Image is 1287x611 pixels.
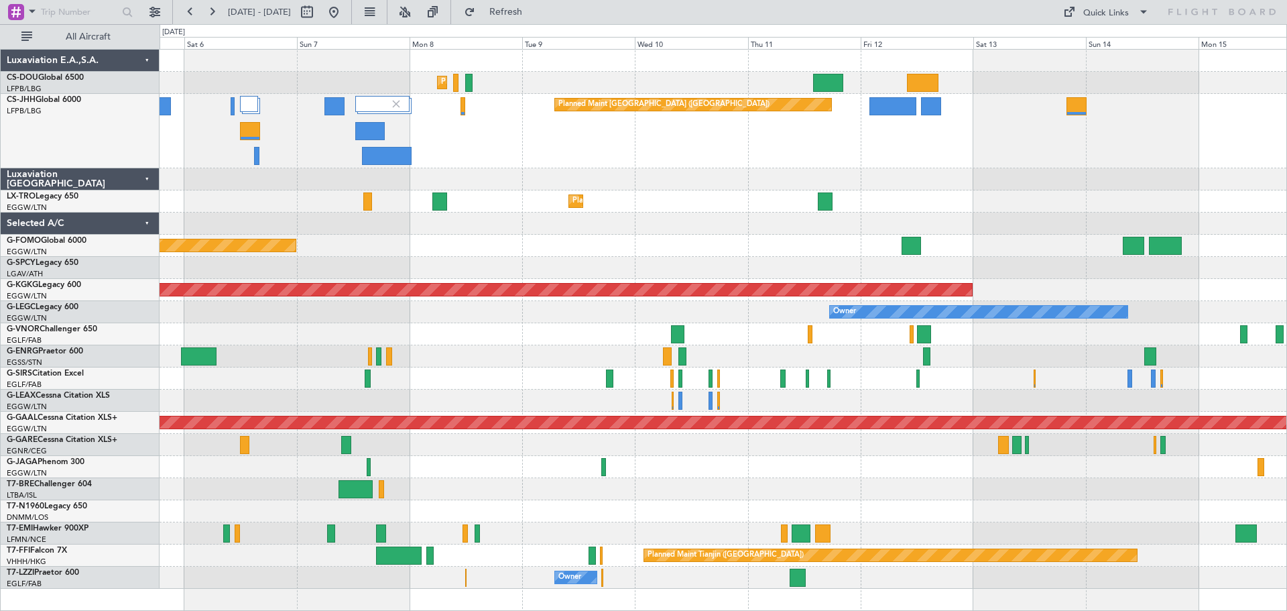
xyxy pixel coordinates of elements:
[184,37,297,49] div: Sat 6
[7,547,67,555] a: T7-FFIFalcon 7X
[410,37,522,49] div: Mon 8
[558,567,581,588] div: Owner
[7,512,48,522] a: DNMM/LOS
[7,237,86,245] a: G-FOMOGlobal 6000
[7,557,46,567] a: VHHH/HKG
[7,502,44,510] span: T7-N1960
[35,32,141,42] span: All Aircraft
[7,74,84,82] a: CS-DOUGlobal 6500
[648,545,804,565] div: Planned Maint Tianjin ([GEOGRAPHIC_DATA])
[7,303,36,311] span: G-LEGC
[7,313,47,323] a: EGGW/LTN
[15,26,145,48] button: All Aircraft
[7,74,38,82] span: CS-DOU
[7,357,42,368] a: EGSS/STN
[7,436,38,444] span: G-GARE
[7,502,87,510] a: T7-N1960Legacy 650
[7,370,32,378] span: G-SIRS
[228,6,291,18] span: [DATE] - [DATE]
[7,370,84,378] a: G-SIRSCitation Excel
[7,335,42,345] a: EGLF/FAB
[7,96,81,104] a: CS-JHHGlobal 6000
[7,106,42,116] a: LFPB/LBG
[861,37,973,49] div: Fri 12
[1056,1,1156,23] button: Quick Links
[7,480,92,488] a: T7-BREChallenger 604
[7,303,78,311] a: G-LEGCLegacy 600
[7,325,40,333] span: G-VNOR
[7,84,42,94] a: LFPB/LBG
[7,468,47,478] a: EGGW/LTN
[7,569,34,577] span: T7-LZZI
[441,72,652,93] div: Planned Maint [GEOGRAPHIC_DATA] ([GEOGRAPHIC_DATA])
[7,524,33,533] span: T7-EMI
[748,37,861,49] div: Thu 11
[41,2,118,22] input: Trip Number
[7,524,88,533] a: T7-EMIHawker 900XP
[7,259,78,267] a: G-SPCYLegacy 650
[7,436,117,444] a: G-GARECessna Citation XLS+
[7,347,38,355] span: G-ENRG
[7,380,42,390] a: EGLF/FAB
[458,1,538,23] button: Refresh
[558,95,770,115] div: Planned Maint [GEOGRAPHIC_DATA] ([GEOGRAPHIC_DATA])
[7,414,38,422] span: G-GAAL
[7,414,117,422] a: G-GAALCessna Citation XLS+
[572,191,660,211] div: Planned Maint Dusseldorf
[7,192,36,201] span: LX-TRO
[7,490,37,500] a: LTBA/ISL
[7,96,36,104] span: CS-JHH
[7,547,30,555] span: T7-FFI
[522,37,635,49] div: Tue 9
[1086,37,1199,49] div: Sun 14
[635,37,747,49] div: Wed 10
[7,281,38,289] span: G-KGKG
[7,203,47,213] a: EGGW/LTN
[7,269,43,279] a: LGAV/ATH
[297,37,410,49] div: Sun 7
[7,402,47,412] a: EGGW/LTN
[7,237,41,245] span: G-FOMO
[7,392,36,400] span: G-LEAX
[7,247,47,257] a: EGGW/LTN
[7,291,47,301] a: EGGW/LTN
[973,37,1086,49] div: Sat 13
[7,424,47,434] a: EGGW/LTN
[833,302,856,322] div: Owner
[7,192,78,201] a: LX-TROLegacy 650
[478,7,534,17] span: Refresh
[7,281,81,289] a: G-KGKGLegacy 600
[7,259,36,267] span: G-SPCY
[1083,7,1129,20] div: Quick Links
[7,446,47,456] a: EGNR/CEG
[162,27,185,38] div: [DATE]
[7,458,84,466] a: G-JAGAPhenom 300
[7,535,46,545] a: LFMN/NCE
[390,98,402,110] img: gray-close.svg
[7,325,97,333] a: G-VNORChallenger 650
[7,480,34,488] span: T7-BRE
[7,392,110,400] a: G-LEAXCessna Citation XLS
[7,579,42,589] a: EGLF/FAB
[7,569,79,577] a: T7-LZZIPraetor 600
[7,347,83,355] a: G-ENRGPraetor 600
[7,458,38,466] span: G-JAGA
